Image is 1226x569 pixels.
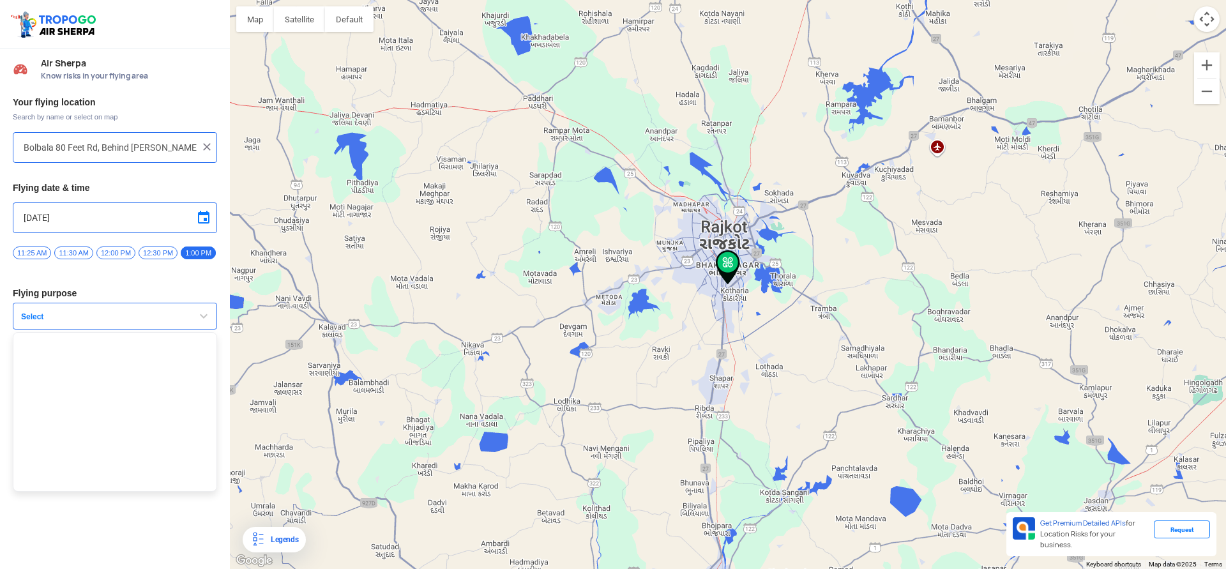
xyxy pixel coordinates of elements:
[13,247,51,259] span: 11:25 AM
[201,140,213,153] img: ic_close.png
[1086,560,1141,569] button: Keyboard shortcuts
[1035,517,1154,551] div: for Location Risks for your business.
[10,10,100,39] img: ic_tgdronemaps.svg
[1149,561,1197,568] span: Map data ©2025
[13,303,217,330] button: Select
[13,61,28,77] img: Risk Scores
[233,552,275,569] a: Open this area in Google Maps (opens a new window)
[1154,520,1210,538] div: Request
[250,532,266,547] img: Legends
[266,532,298,547] div: Legends
[1204,561,1222,568] a: Terms
[24,210,206,225] input: Select Date
[274,6,325,32] button: Show satellite imagery
[41,58,217,68] span: Air Sherpa
[236,6,274,32] button: Show street map
[1194,52,1220,78] button: Zoom in
[1040,519,1126,527] span: Get Premium Detailed APIs
[233,552,275,569] img: Google
[1013,517,1035,540] img: Premium APIs
[1194,79,1220,104] button: Zoom out
[13,332,217,492] ul: Select
[16,312,176,322] span: Select
[13,112,217,122] span: Search by name or select on map
[181,247,216,259] span: 1:00 PM
[96,247,135,259] span: 12:00 PM
[13,289,217,298] h3: Flying purpose
[13,183,217,192] h3: Flying date & time
[54,247,93,259] span: 11:30 AM
[13,98,217,107] h3: Your flying location
[41,71,217,81] span: Know risks in your flying area
[139,247,178,259] span: 12:30 PM
[1194,6,1220,32] button: Map camera controls
[24,140,197,155] input: Search your flying location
